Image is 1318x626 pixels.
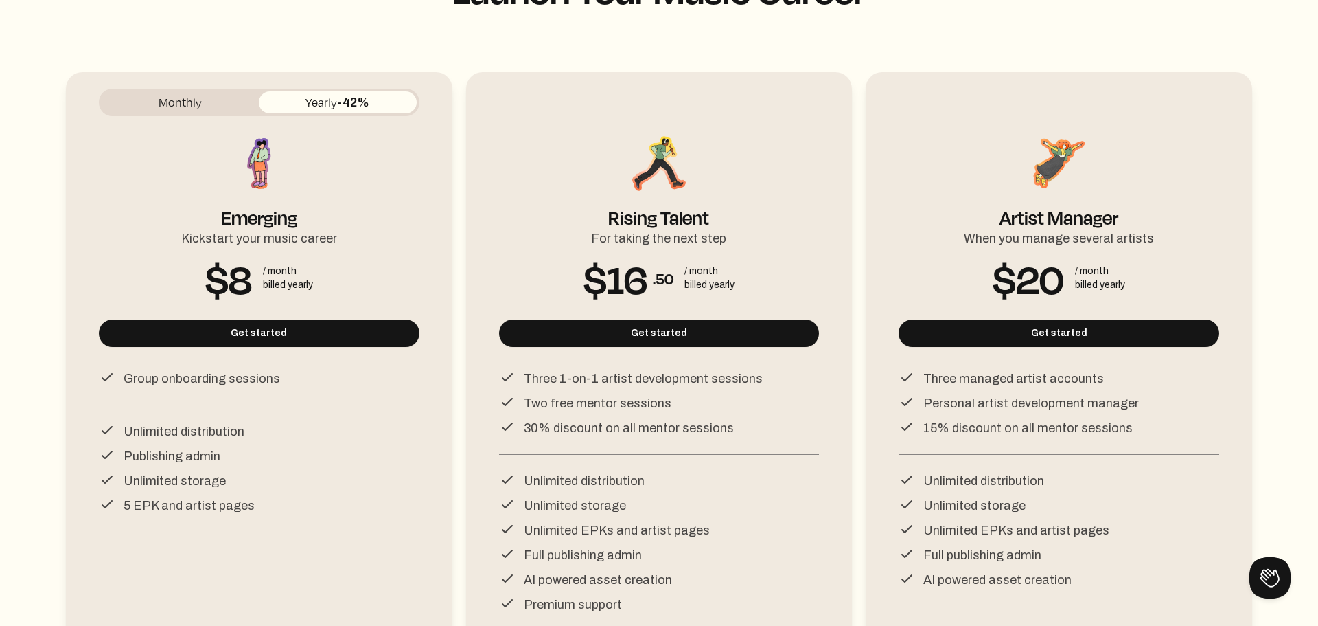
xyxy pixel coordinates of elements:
[923,521,1109,540] p: Unlimited EPKs and artist pages
[124,369,280,388] p: Group onboarding sessions
[684,278,735,292] div: billed yearly
[923,418,1133,438] p: 15% discount on all mentor sessions
[524,570,672,590] p: AI powered asset creation
[923,546,1041,565] p: Full publishing admin
[99,320,419,347] button: Get started
[684,265,735,278] div: / month
[1075,278,1125,292] div: billed yearly
[337,96,369,109] span: -42%
[964,223,1154,248] div: When you manage several artists
[124,496,255,515] p: 5 EPK and artist pages
[181,223,337,248] div: Kickstart your music career
[923,394,1139,413] p: Personal artist development manager
[263,278,313,292] div: billed yearly
[923,471,1044,491] p: Unlimited distribution
[524,471,645,491] p: Unlimited distribution
[259,91,416,113] button: Yearly-42%
[1075,265,1125,278] div: / month
[221,194,297,223] div: Emerging
[923,369,1104,388] p: Three managed artist accounts
[524,394,671,413] p: Two free mentor sessions
[524,369,763,388] p: Three 1-on-1 artist development sessions
[923,496,1026,515] p: Unlimited storage
[608,194,709,223] div: Rising Talent
[1249,557,1291,599] iframe: Toggle Customer Support
[1028,133,1090,194] img: Artist Manager
[124,471,226,491] p: Unlimited storage
[124,447,220,466] p: Publishing admin
[263,265,313,278] div: / month
[524,595,622,614] p: Premium support
[205,267,252,289] span: $8
[524,496,626,515] p: Unlimited storage
[228,133,290,194] img: Emerging
[524,546,642,565] p: Full publishing admin
[923,570,1072,590] p: AI powered asset creation
[653,267,673,289] span: .50
[524,521,710,540] p: Unlimited EPKs and artist pages
[102,91,259,113] button: Monthly
[499,320,820,347] button: Get started
[628,133,690,194] img: Rising Talent
[899,320,1219,347] button: Get started
[524,418,734,438] p: 30% discount on all mentor sessions
[583,267,647,289] span: $16
[999,194,1118,223] div: Artist Manager
[124,422,244,441] p: Unlimited distribution
[993,267,1064,289] span: $20
[591,223,726,248] div: For taking the next step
